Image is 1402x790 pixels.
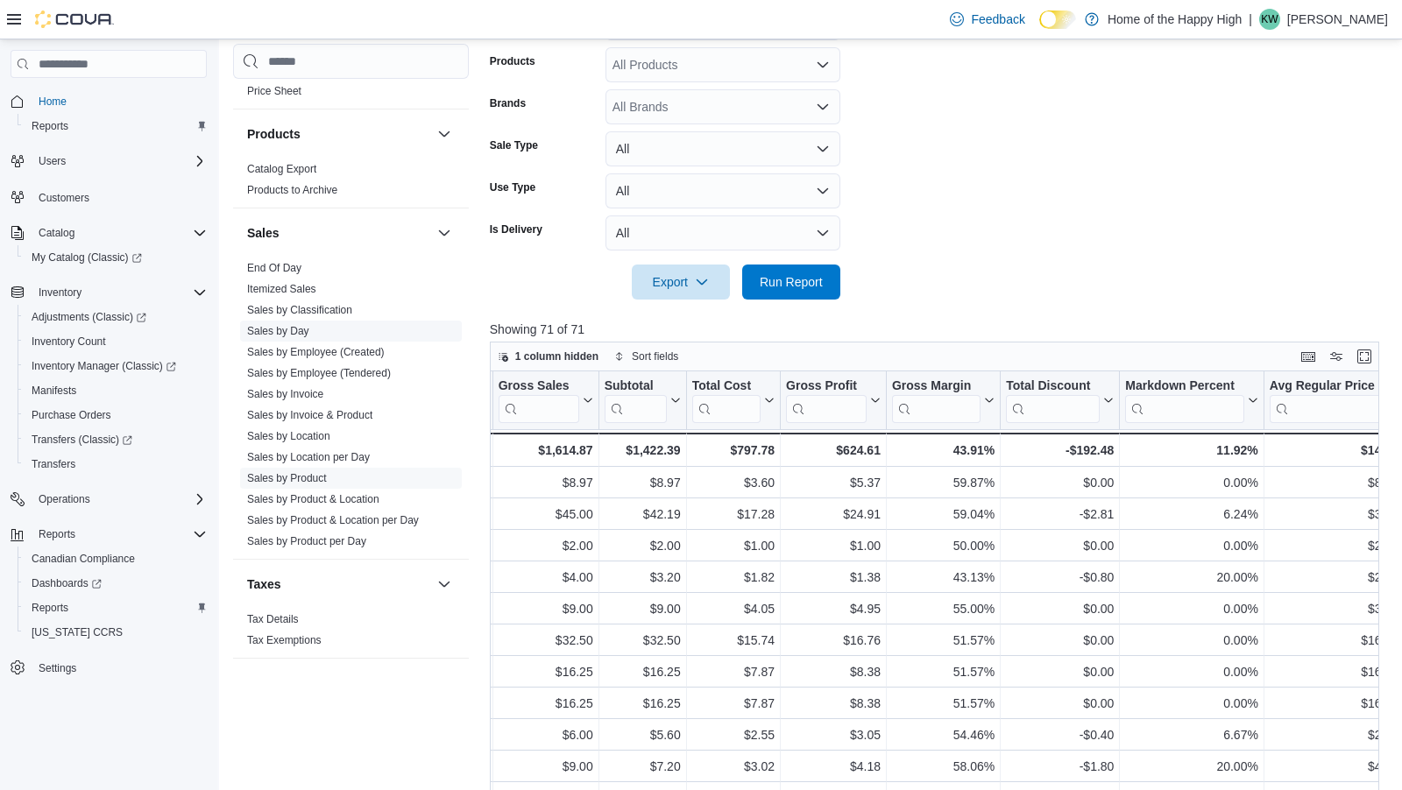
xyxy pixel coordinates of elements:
[247,346,385,358] a: Sales by Employee (Created)
[1125,378,1257,423] button: Markdown Percent
[490,222,542,236] label: Is Delivery
[1270,472,1398,493] div: $8.97
[247,261,301,275] span: End Of Day
[1125,535,1257,556] div: 0.00%
[247,282,316,296] span: Itemized Sales
[1270,378,1398,423] button: Avg Regular Price
[604,724,680,745] div: $5.60
[247,163,316,175] a: Catalog Export
[786,567,881,588] div: $1.38
[247,409,372,421] a: Sales by Invoice & Product
[1287,9,1388,30] p: [PERSON_NAME]
[247,471,327,485] span: Sales by Product
[247,304,352,316] a: Sales by Classification
[25,356,183,377] a: Inventory Manager (Classic)
[691,378,774,423] button: Total Cost
[247,345,385,359] span: Sales by Employee (Created)
[786,472,881,493] div: $5.37
[39,492,90,506] span: Operations
[691,378,760,423] div: Total Cost
[247,493,379,505] a: Sales by Product & Location
[247,85,301,97] a: Price Sheet
[18,114,214,138] button: Reports
[25,380,207,401] span: Manifests
[25,331,207,352] span: Inventory Count
[18,245,214,270] a: My Catalog (Classic)
[25,247,207,268] span: My Catalog (Classic)
[25,116,75,137] a: Reports
[32,489,97,510] button: Operations
[1006,724,1114,745] div: -$0.40
[786,724,881,745] div: $3.05
[604,661,680,682] div: $16.25
[892,472,995,493] div: 59.87%
[32,119,68,133] span: Reports
[1270,661,1398,682] div: $16.25
[1270,567,1398,588] div: $2.00
[892,661,995,682] div: 51.57%
[4,88,214,114] button: Home
[892,724,995,745] div: 54.46%
[1125,756,1257,777] div: 20.00%
[892,378,981,395] div: Gross Margin
[1270,724,1398,745] div: $2.00
[25,247,149,268] a: My Catalog (Classic)
[32,222,81,243] button: Catalog
[1039,29,1040,30] span: Dark Mode
[247,514,419,526] a: Sales by Product & Location per Day
[18,329,214,354] button: Inventory Count
[25,356,207,377] span: Inventory Manager (Classic)
[786,535,881,556] div: $1.00
[247,575,430,593] button: Taxes
[18,452,214,476] button: Transfers
[786,378,881,423] button: Gross Profit
[25,331,113,352] a: Inventory Count
[604,693,680,714] div: $16.25
[32,657,207,679] span: Settings
[499,535,593,556] div: $2.00
[247,451,370,463] a: Sales by Location per Day
[247,513,419,527] span: Sales by Product & Location per Day
[25,622,130,643] a: [US_STATE] CCRS
[18,620,214,645] button: [US_STATE] CCRS
[247,303,352,317] span: Sales by Classification
[892,567,995,588] div: 43.13%
[25,548,142,569] a: Canadian Compliance
[32,91,74,112] a: Home
[1125,661,1257,682] div: 0.00%
[39,226,74,240] span: Catalog
[691,661,774,682] div: $7.87
[247,634,322,646] a: Tax Exemptions
[605,131,840,166] button: All
[434,222,455,243] button: Sales
[1006,504,1114,525] div: -$2.81
[32,335,106,349] span: Inventory Count
[32,601,68,615] span: Reports
[1125,598,1257,619] div: 0.00%
[247,283,316,295] a: Itemized Sales
[605,215,840,250] button: All
[499,440,593,461] div: $1,614.87
[786,378,867,423] div: Gross Profit
[247,450,370,464] span: Sales by Location per Day
[604,567,680,588] div: $3.20
[1006,598,1114,619] div: $0.00
[39,527,75,541] span: Reports
[25,380,83,401] a: Manifests
[971,11,1024,28] span: Feedback
[1039,11,1076,29] input: Dark Mode
[25,307,153,328] a: Adjustments (Classic)
[25,116,207,137] span: Reports
[499,630,593,651] div: $32.50
[490,321,1388,338] p: Showing 71 of 71
[32,524,82,545] button: Reports
[786,598,881,619] div: $4.95
[25,597,207,618] span: Reports
[39,661,76,675] span: Settings
[604,535,680,556] div: $2.00
[25,429,139,450] a: Transfers (Classic)
[1125,472,1257,493] div: 0.00%
[32,310,146,324] span: Adjustments (Classic)
[816,100,830,114] button: Open list of options
[247,429,330,443] span: Sales by Location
